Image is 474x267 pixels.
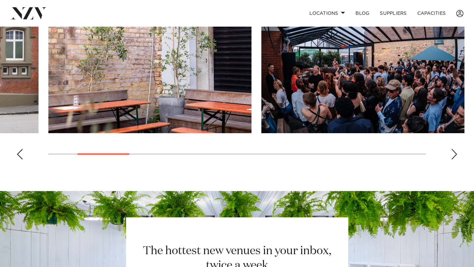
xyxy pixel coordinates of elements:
[350,6,375,20] a: BLOG
[11,7,46,19] img: nzv-logo.png
[412,6,451,20] a: Capacities
[304,6,350,20] a: Locations
[375,6,412,20] a: SUPPLIERS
